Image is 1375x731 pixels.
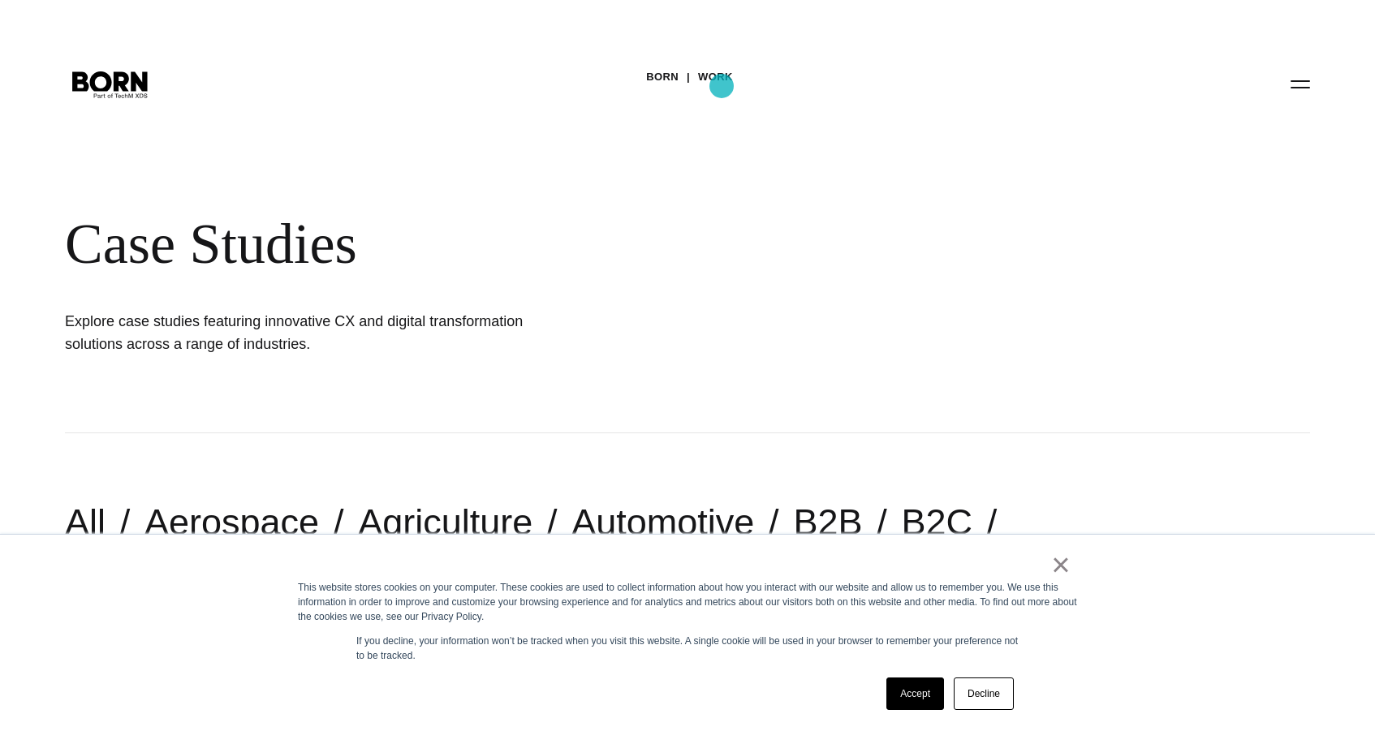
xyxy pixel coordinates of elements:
[358,501,532,543] a: Agriculture
[1051,557,1071,572] a: ×
[571,501,754,543] a: Automotive
[793,501,862,543] a: B2B
[65,501,106,543] a: All
[954,677,1014,710] a: Decline
[886,677,944,710] a: Accept
[298,580,1077,624] div: This website stores cookies on your computer. These cookies are used to collect information about...
[901,501,972,543] a: B2C
[646,65,679,89] a: BORN
[1281,67,1320,101] button: Open
[356,634,1019,663] p: If you decline, your information won’t be tracked when you visit this website. A single cookie wi...
[65,310,552,355] h1: Explore case studies featuring innovative CX and digital transformation solutions across a range ...
[144,501,319,543] a: Aerospace
[698,65,733,89] a: Work
[65,211,990,277] div: Case Studies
